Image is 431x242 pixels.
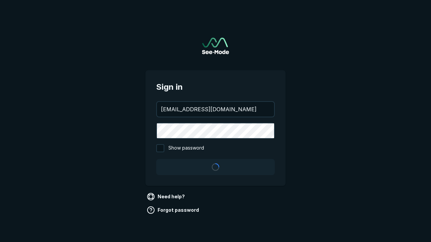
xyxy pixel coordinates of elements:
img: See-Mode Logo [202,38,229,54]
span: Sign in [156,81,275,93]
span: Show password [168,144,204,152]
input: your@email.com [157,102,274,117]
a: Need help? [145,191,188,202]
a: Go to sign in [202,38,229,54]
a: Forgot password [145,205,202,215]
